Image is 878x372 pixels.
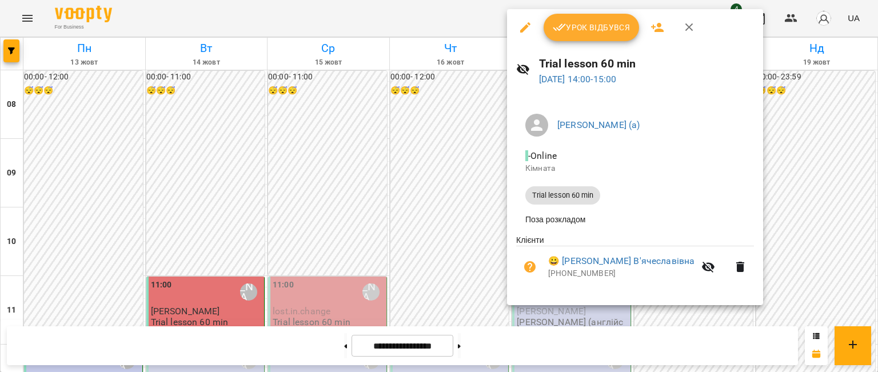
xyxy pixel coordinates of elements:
[516,253,544,281] button: Візит ще не сплачено. Додати оплату?
[525,190,600,201] span: Trial lesson 60 min
[544,14,640,41] button: Урок відбувся
[539,74,617,85] a: [DATE] 14:00-15:00
[516,209,754,230] li: Поза розкладом
[516,234,754,291] ul: Клієнти
[553,21,630,34] span: Урок відбувся
[548,268,695,279] p: [PHONE_NUMBER]
[525,163,745,174] p: Кімната
[539,55,754,73] h6: Trial lesson 60 min
[548,254,695,268] a: 😀 [PERSON_NAME] В'ячеславівна
[557,119,640,130] a: [PERSON_NAME] (а)
[525,150,559,161] span: - Online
